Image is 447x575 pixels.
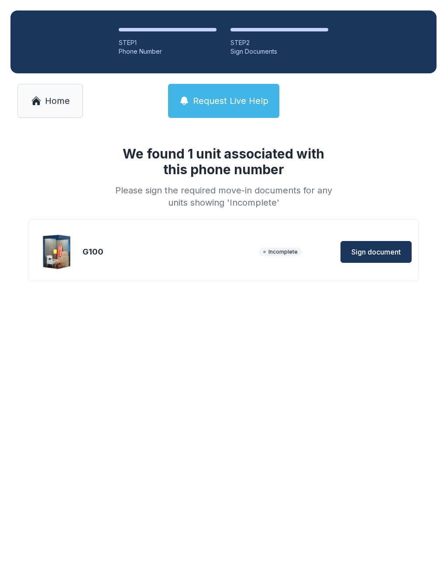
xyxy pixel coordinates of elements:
[230,38,328,47] div: STEP 2
[259,248,302,256] span: Incomplete
[230,47,328,56] div: Sign Documents
[45,95,70,107] span: Home
[193,95,268,107] span: Request Live Help
[112,184,335,209] div: Please sign the required move-in documents for any units showing 'Incomplete'
[83,246,255,258] div: G100
[119,38,217,47] div: STEP 1
[119,47,217,56] div: Phone Number
[112,146,335,177] h1: We found 1 unit associated with this phone number
[351,247,401,257] span: Sign document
